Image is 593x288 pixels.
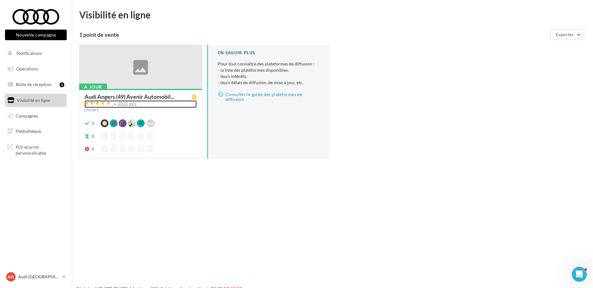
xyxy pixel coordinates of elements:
[79,32,548,37] div: 1 point de vente
[551,29,584,40] button: Exporter
[4,47,65,60] button: Notifications
[16,82,51,87] span: Boîte de réception
[556,32,574,37] span: Exporter
[218,73,320,79] li: - leurs intérêts,
[218,79,320,86] li: - leurs délais de diffusion, de mise à jour, etc.
[84,94,174,99] span: Audi Angers (49) Avenir Automobil...
[60,82,64,87] div: 5
[218,61,320,86] p: Pour tout connaître des plateformes de diffusion :
[118,102,137,106] div: 1035 avis
[218,67,320,73] li: - la liste des plateformes disponibles,
[92,120,94,127] div: 9
[4,140,68,159] a: PLV et print personnalisable
[16,113,38,118] span: Campagnes
[16,128,41,134] span: Médiathèque
[92,133,94,139] div: 0
[4,62,68,75] a: Opérations
[17,50,42,56] span: Notifications
[18,274,60,280] p: Audi [GEOGRAPHIC_DATA]
[84,107,98,112] span: Ouvert
[16,143,64,156] span: PLV et print personnalisable
[4,109,68,122] a: Campagnes
[218,91,320,103] a: Consulter le guide des plateformes de diffusion
[17,98,50,103] span: Visibilité en ligne
[218,50,320,56] div: En savoir plus
[92,146,94,152] div: 0
[4,94,68,107] a: Visibilité en ligne
[16,66,38,71] span: Opérations
[8,274,14,280] span: AA
[84,100,197,108] a: 1035 avis
[5,271,67,283] a: AA Audi [GEOGRAPHIC_DATA]
[79,10,586,19] div: Visibilité en ligne
[5,30,67,40] button: Nouvelle campagne
[79,84,107,90] div: À jour
[4,125,68,138] a: Médiathèque
[4,78,68,91] a: Boîte de réception5
[572,267,587,282] iframe: Intercom live chat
